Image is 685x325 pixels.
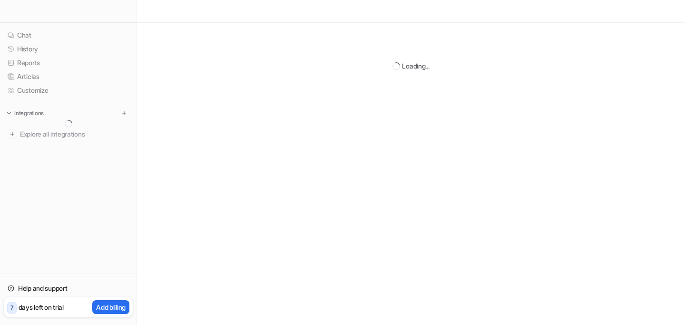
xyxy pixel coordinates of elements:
[4,108,47,118] button: Integrations
[6,110,12,117] img: expand menu
[14,109,44,117] p: Integrations
[20,127,129,142] span: Explore all integrations
[8,129,17,139] img: explore all integrations
[4,29,133,42] a: Chat
[4,70,133,83] a: Articles
[4,282,133,295] a: Help and support
[19,302,64,312] p: days left on trial
[402,61,429,71] div: Loading...
[4,128,133,141] a: Explore all integrations
[4,56,133,69] a: Reports
[92,300,129,314] button: Add billing
[96,302,126,312] p: Add billing
[4,84,133,97] a: Customize
[10,304,13,312] p: 7
[121,110,127,117] img: menu_add.svg
[4,42,133,56] a: History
